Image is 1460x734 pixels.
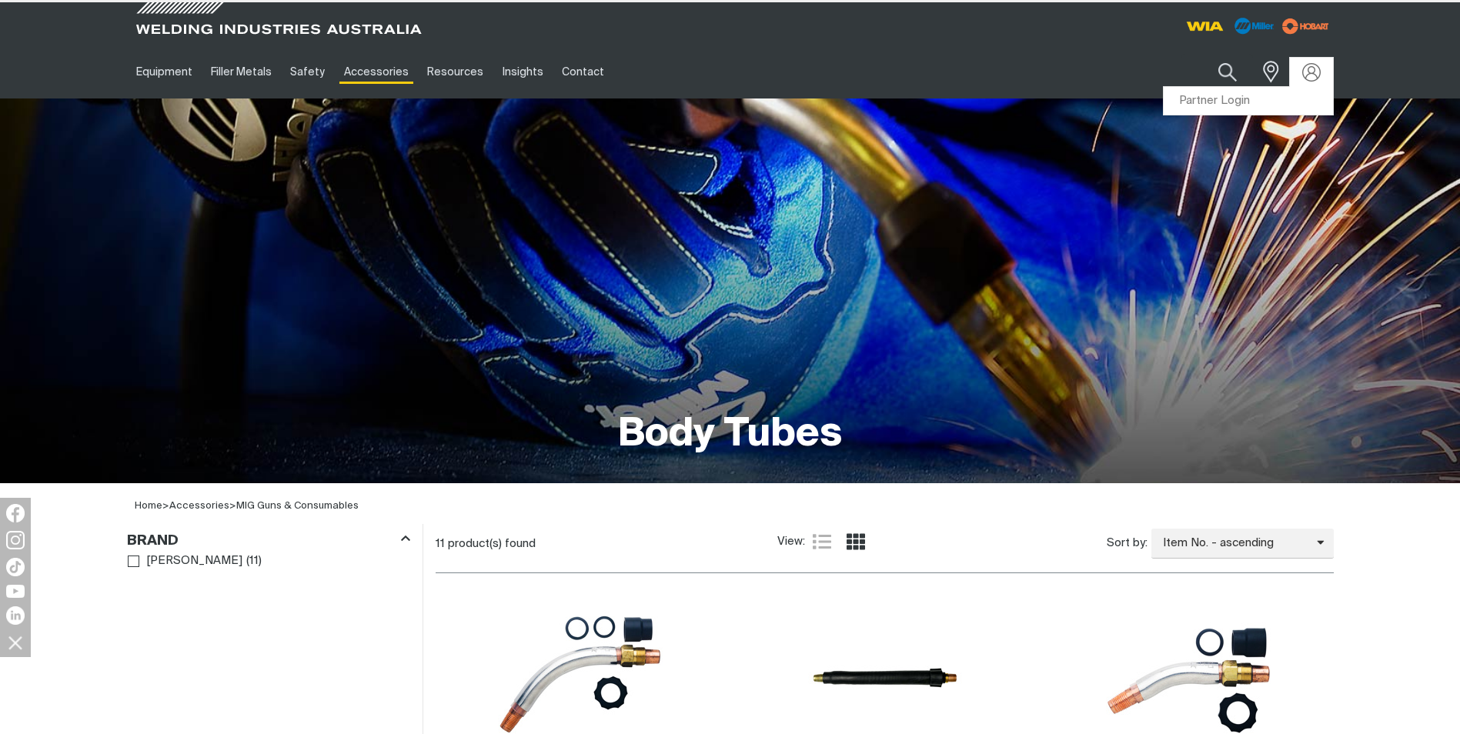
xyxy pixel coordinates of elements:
img: TikTok [6,558,25,576]
a: Accessories [335,45,418,98]
aside: Filters [127,524,410,572]
img: hide socials [2,629,28,656]
h1: Body Tubes [618,410,842,460]
nav: Main [127,45,1032,98]
a: Accessories [169,501,229,511]
span: ( 11 ) [246,552,262,570]
h3: Brand [127,532,179,550]
a: Home [135,501,162,511]
input: Product name or item number... [1181,54,1253,90]
span: Item No. - ascending [1151,535,1317,552]
span: > [162,501,169,511]
a: Resources [418,45,493,98]
div: Brand [127,529,410,550]
a: Insights [493,45,552,98]
a: List view [813,532,831,551]
a: Partner Login [1164,87,1333,115]
img: Facebook [6,504,25,522]
span: product(s) found [448,538,536,549]
ul: Brand [128,551,409,572]
a: [PERSON_NAME] [128,551,243,572]
img: YouTube [6,585,25,598]
span: > [169,501,236,511]
button: Search products [1201,54,1254,90]
img: miller [1278,15,1334,38]
span: [PERSON_NAME] [146,552,242,570]
span: Sort by: [1107,535,1148,552]
a: Equipment [127,45,202,98]
img: Instagram [6,531,25,549]
section: Product list controls [436,524,1334,563]
a: Filler Metals [202,45,281,98]
a: Safety [281,45,334,98]
a: Contact [553,45,613,98]
a: MIG Guns & Consumables [236,501,359,511]
div: 11 [436,536,777,552]
img: LinkedIn [6,606,25,625]
span: View: [777,533,805,551]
